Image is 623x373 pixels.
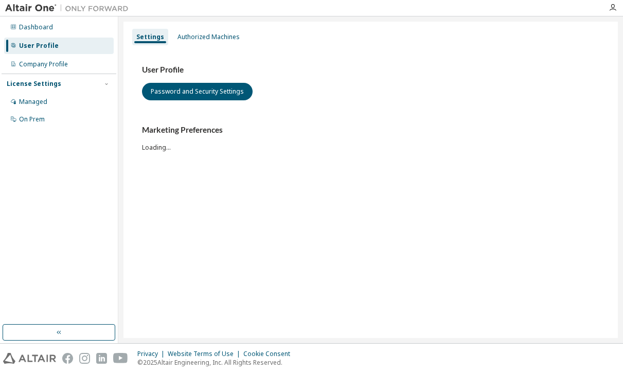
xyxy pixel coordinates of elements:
div: On Prem [19,115,45,123]
p: © 2025 Altair Engineering, Inc. All Rights Reserved. [137,358,296,367]
div: Loading... [142,125,599,151]
img: facebook.svg [62,353,73,364]
div: Company Profile [19,60,68,68]
img: instagram.svg [79,353,90,364]
div: Cookie Consent [243,350,296,358]
h3: Marketing Preferences [142,125,599,135]
button: Password and Security Settings [142,83,253,100]
img: Altair One [5,3,134,13]
div: Authorized Machines [177,33,240,41]
div: Website Terms of Use [168,350,243,358]
img: altair_logo.svg [3,353,56,364]
div: Settings [136,33,164,41]
img: youtube.svg [113,353,128,364]
div: User Profile [19,42,59,50]
img: linkedin.svg [96,353,107,364]
div: Privacy [137,350,168,358]
div: Dashboard [19,23,53,31]
h3: User Profile [142,65,599,75]
div: License Settings [7,80,61,88]
div: Managed [19,98,47,106]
